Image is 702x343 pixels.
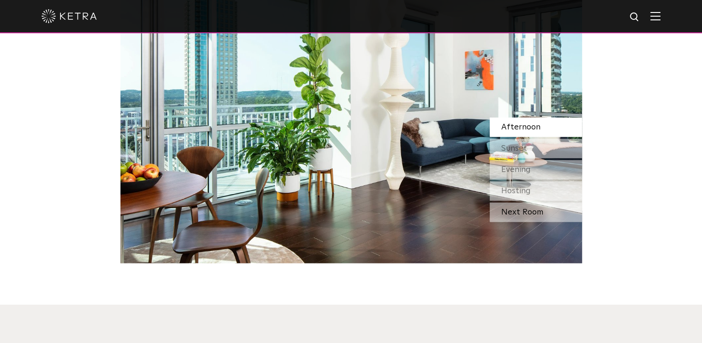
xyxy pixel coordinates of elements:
img: search icon [629,12,641,23]
span: Sunset [501,144,527,153]
span: Afternoon [501,123,540,131]
img: Hamburger%20Nav.svg [650,12,660,20]
span: Hosting [501,187,531,195]
div: Next Room [490,202,582,222]
span: Evening [501,165,531,174]
img: ketra-logo-2019-white [42,9,97,23]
